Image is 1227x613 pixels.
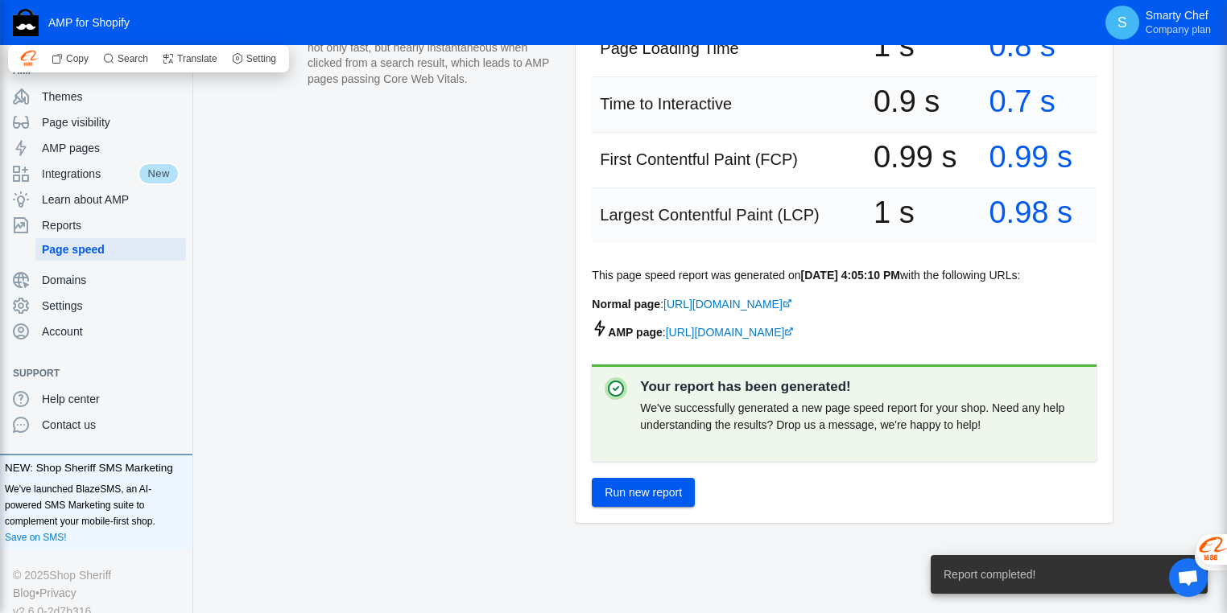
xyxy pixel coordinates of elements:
a: Privacy [39,584,76,602]
strong: [DATE] 4:05:10 PM [801,269,900,282]
span: AMP for Shopify [48,16,130,29]
div: © 2025 [13,566,180,584]
span: Domains [42,272,180,288]
span: Time to Interactive [600,95,732,113]
a: Learn about AMP [6,187,186,212]
span: Page Loading Time [600,39,738,57]
span: 0.7 s [989,93,1055,109]
div: : [592,320,1097,340]
a: Blog [13,584,35,602]
span: Page speed [42,241,180,257]
a: Save on SMS! [5,529,67,545]
span: Page visibility [42,114,180,130]
span: Reports [42,217,180,233]
span: Help center [42,391,180,407]
span: Learn about AMP [42,191,180,208]
p: We've successfully generated a new page speed report for your shop. Need any help understanding t... [640,400,1084,434]
a: Page speed [35,238,186,261]
span: 1 s [874,38,915,54]
span: Largest Contentful Paint (LCP) [600,206,819,224]
span: New [138,163,180,185]
span: 0.98 s [989,204,1072,220]
span: Settings [42,298,180,314]
a: Contact us [6,412,186,438]
a: Domains [6,267,186,293]
p: Your report has been generated! [640,377,1084,397]
p: This page speed report was generated on with the following URLs: [592,267,1097,284]
a: Account [6,319,186,344]
a: [URL][DOMAIN_NAME] [663,298,792,311]
button: Add a sales channel [163,370,189,376]
span: 0.99 s [874,149,957,165]
span: Support [13,365,163,381]
div: Ouvrir le chat [1159,549,1208,597]
strong: AMP page [592,326,662,339]
span: 1 s [874,204,915,220]
div: : [592,296,1097,312]
span: Themes [42,88,180,105]
a: Settings [6,293,186,319]
span: Run new report [605,486,682,499]
span: 0.9 s [874,93,940,109]
span: AMP pages [42,140,180,156]
div: • [13,584,180,602]
span: 0.8 s [989,38,1055,54]
a: Shop Sheriff [49,566,111,584]
span: Company plan [1146,23,1211,36]
span: Integrations [42,166,138,182]
span: Account [42,323,180,339]
span: 0.99 s [989,149,1072,165]
a: Reports [6,212,186,238]
span: Report completed! [944,566,1035,582]
img: Shop Sheriff Logo [13,9,39,36]
a: AMP pages [6,135,186,161]
span: S [1114,14,1130,31]
a: Page visibility [6,109,186,135]
a: Themes [6,84,186,109]
a: IntegrationsNew [6,161,186,187]
button: Run new report [592,478,695,507]
a: [URL][DOMAIN_NAME] [666,326,795,339]
span: Contact us [42,417,180,433]
p: Smarty Chef [1146,9,1211,36]
strong: Normal page [592,298,660,311]
span: First Contentful Paint (FCP) [600,150,798,168]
